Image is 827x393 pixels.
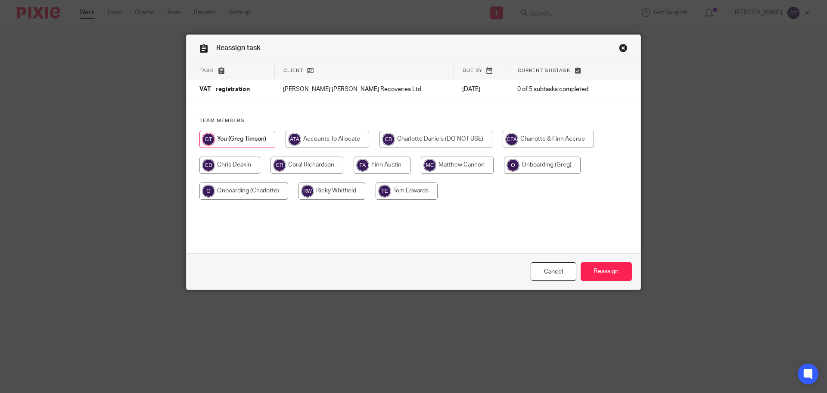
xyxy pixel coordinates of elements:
span: Due by [463,68,482,73]
span: VAT - registration [199,87,250,93]
h4: Team members [199,117,628,124]
span: Task [199,68,214,73]
span: Current subtask [518,68,571,73]
td: 0 of 5 subtasks completed [509,79,610,100]
span: Reassign task [216,44,261,51]
a: Close this dialog window [619,44,628,55]
p: [DATE] [462,85,500,94]
input: Reassign [581,262,632,281]
span: Client [283,68,303,73]
a: Close this dialog window [531,262,576,281]
p: [PERSON_NAME] [PERSON_NAME] Recoveries Ltd [283,85,445,94]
